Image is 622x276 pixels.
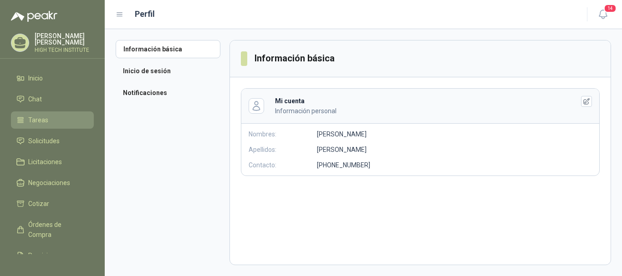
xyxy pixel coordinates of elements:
[28,157,62,167] span: Licitaciones
[28,199,49,209] span: Cotizar
[11,195,94,212] a: Cotizar
[11,247,94,264] a: Remisiones
[249,160,317,170] p: Contacto:
[604,4,617,13] span: 14
[28,115,48,125] span: Tareas
[317,160,370,170] p: [PHONE_NUMBER]
[11,153,94,171] a: Licitaciones
[317,129,367,139] p: [PERSON_NAME]
[255,51,336,65] h3: Información básica
[11,174,94,191] a: Negociaciones
[11,90,94,108] a: Chat
[28,220,85,240] span: Órdenes de Compra
[249,129,317,139] p: Nombres:
[595,6,611,23] button: 14
[28,136,60,146] span: Solicitudes
[116,62,220,80] a: Inicio de sesión
[11,111,94,129] a: Tareas
[28,251,62,261] span: Remisiones
[116,84,220,102] a: Notificaciones
[317,145,367,155] p: [PERSON_NAME]
[275,97,305,105] b: Mi cuenta
[275,106,560,116] p: Información personal
[116,40,220,58] a: Información básica
[249,145,317,155] p: Apellidos:
[28,94,42,104] span: Chat
[35,33,94,45] p: [PERSON_NAME] [PERSON_NAME]
[135,8,155,20] h1: Perfil
[11,70,94,87] a: Inicio
[35,47,94,53] p: HIGH TECH INSTITUTE
[11,216,94,243] a: Órdenes de Compra
[28,178,70,188] span: Negociaciones
[28,73,43,83] span: Inicio
[11,132,94,150] a: Solicitudes
[11,11,57,22] img: Logo peakr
